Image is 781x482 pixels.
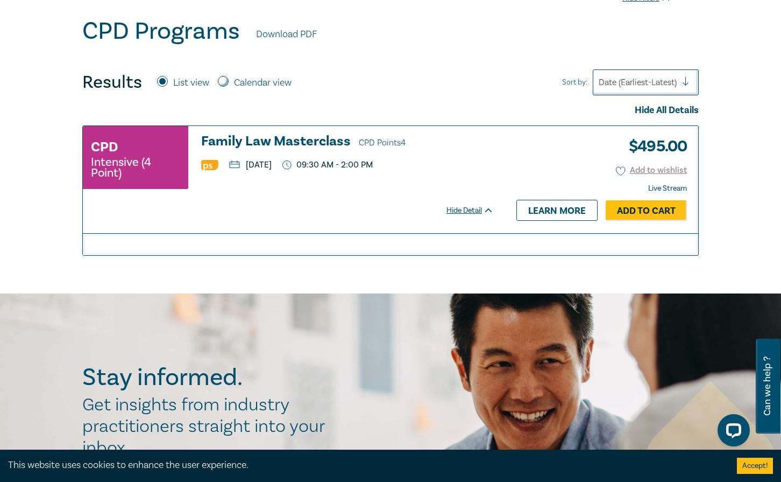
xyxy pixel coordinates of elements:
img: Professional Skills [201,160,218,170]
strong: Live Stream [648,184,687,193]
small: Intensive (4 Point) [91,157,180,178]
button: Accept cookies [737,458,773,474]
a: Learn more [516,200,598,220]
h1: CPD Programs [82,17,240,45]
div: Hide All Details [82,103,699,117]
label: List view [173,76,209,90]
a: Download PDF [256,27,317,41]
div: This website uses cookies to enhance the user experience. [8,458,721,472]
button: Add to wishlist [616,164,687,177]
input: Sort by [599,76,601,88]
p: 09:30 AM - 2:00 PM [282,160,373,170]
span: Can we help ? [762,345,772,427]
p: [DATE] [229,160,272,169]
h2: Get insights from industry practitioners straight into your inbox. [82,394,336,459]
div: Hide Detail [446,205,506,216]
span: Sort by: [562,76,587,88]
span: CPD Points 4 [359,137,406,148]
label: Calendar view [234,76,292,90]
iframe: LiveChat chat widget [709,410,754,455]
h3: Family Law Masterclass [201,134,494,150]
h3: CPD [91,137,118,157]
a: Family Law Masterclass CPD Points4 [201,134,494,150]
h4: Results [82,72,142,93]
a: Add to Cart [606,200,687,221]
h3: $ 495.00 [621,134,687,159]
h2: Stay informed. [82,364,336,392]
